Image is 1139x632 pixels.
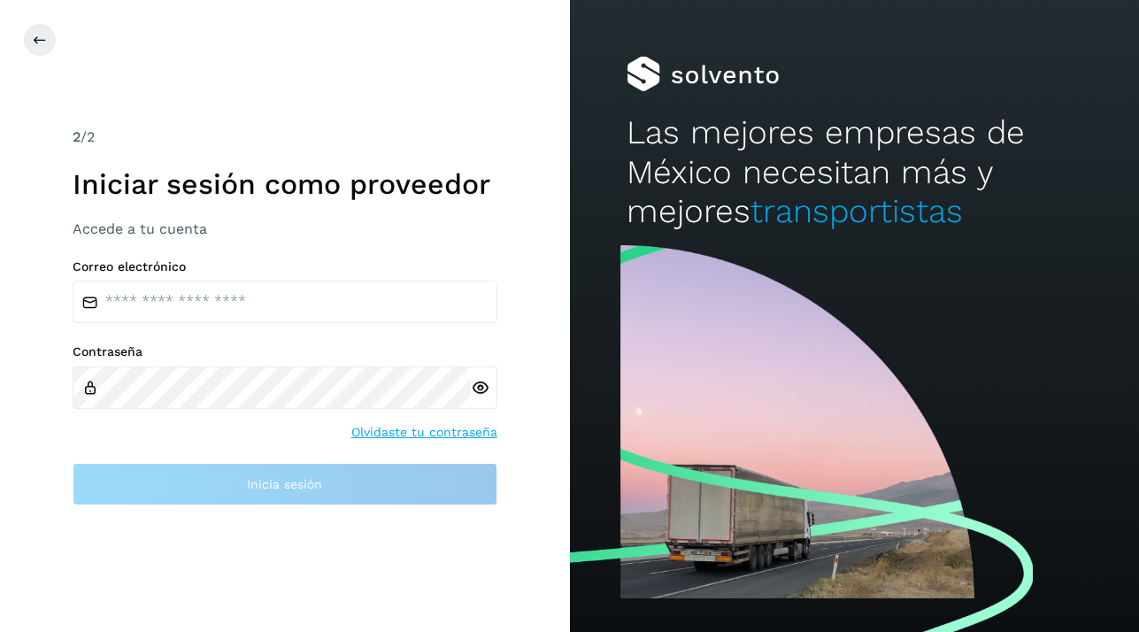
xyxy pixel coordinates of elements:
[73,167,497,201] h1: Iniciar sesión como proveedor
[73,127,497,148] div: /2
[73,344,497,359] label: Contraseña
[750,192,963,230] span: transportistas
[73,220,497,237] h3: Accede a tu cuenta
[73,259,497,274] label: Correo electrónico
[627,113,1082,231] h2: Las mejores empresas de México necesitan más y mejores
[247,478,322,490] span: Inicia sesión
[351,423,497,442] a: Olvidaste tu contraseña
[73,463,497,505] button: Inicia sesión
[73,128,81,145] span: 2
